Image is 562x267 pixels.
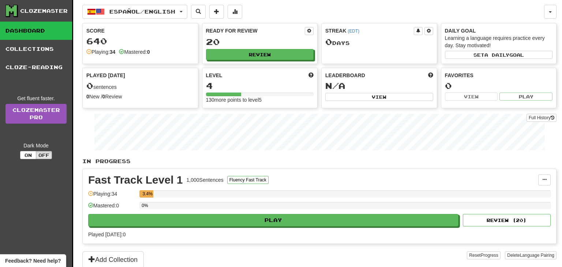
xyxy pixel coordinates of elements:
div: Playing: 34 [88,190,136,202]
div: Day s [325,37,433,47]
div: 20 [206,37,314,46]
div: 0 [445,81,553,90]
strong: 0 [102,94,105,99]
strong: 34 [110,49,116,55]
span: Progress [481,253,498,258]
div: Streak [325,27,414,34]
span: This week in points, UTC [428,72,433,79]
div: Mastered: 0 [88,202,136,214]
button: More stats [228,5,242,19]
div: Clozemaster [20,7,68,15]
button: Español/English [82,5,187,19]
button: Add sentence to collection [209,5,224,19]
strong: 0 [147,49,150,55]
span: 0 [325,37,332,47]
div: 3.4% [142,190,153,198]
button: Play [499,93,552,101]
div: 130 more points to level 5 [206,96,314,104]
button: View [325,93,433,101]
div: Playing: [86,48,115,56]
div: sentences [86,81,194,91]
span: Level [206,72,222,79]
div: Score [86,27,194,34]
button: Search sentences [191,5,206,19]
a: (EDT) [348,29,359,34]
button: Seta dailygoal [445,51,553,59]
button: Review [206,49,314,60]
button: DeleteLanguage Pairing [505,251,557,259]
div: Ready for Review [206,27,305,34]
span: Score more points to level up [308,72,314,79]
span: a daily [484,52,509,57]
button: Off [36,151,52,159]
button: Full History [527,114,557,122]
span: Open feedback widget [5,257,61,264]
button: On [20,151,36,159]
div: Learning a language requires practice every day. Stay motivated! [445,34,553,49]
div: Dark Mode [5,142,67,149]
span: Played [DATE] [86,72,125,79]
a: ClozemasterPro [5,104,67,124]
div: 1,000 Sentences [187,176,224,184]
span: N/A [325,80,345,91]
p: In Progress [82,158,557,165]
button: ResetProgress [467,251,500,259]
div: Mastered: [119,48,150,56]
button: Play [88,214,458,226]
div: 640 [86,37,194,46]
span: Leaderboard [325,72,365,79]
span: 0 [86,80,93,91]
div: Favorites [445,72,553,79]
div: 4 [206,81,314,90]
button: View [445,93,498,101]
div: New / Review [86,93,194,100]
button: Review (20) [463,214,551,226]
div: Get fluent faster. [5,95,67,102]
span: Played [DATE]: 0 [88,232,125,237]
div: Daily Goal [445,27,553,34]
button: Fluency Fast Track [227,176,269,184]
strong: 0 [86,94,89,99]
div: Fast Track Level 1 [88,174,183,185]
span: Language Pairing [520,253,554,258]
span: Español / English [109,8,175,15]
